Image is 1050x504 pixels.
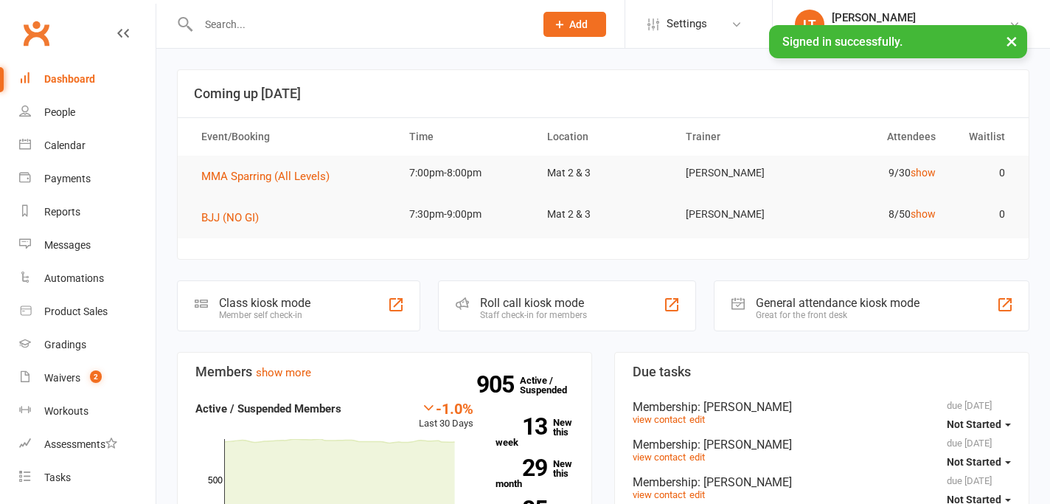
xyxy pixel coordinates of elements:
div: Tasks [44,472,71,483]
a: show [911,208,936,220]
span: 2 [90,370,102,383]
h3: Due tasks [633,365,1011,379]
div: Membership [633,475,1011,489]
div: Membership [633,400,1011,414]
input: Search... [194,14,524,35]
span: : [PERSON_NAME] [698,475,792,489]
span: BJJ (NO GI) [201,211,259,224]
strong: 29 [496,457,547,479]
a: Workouts [19,395,156,428]
div: Roll call kiosk mode [480,296,587,310]
a: Messages [19,229,156,262]
span: Settings [667,7,707,41]
a: Clubworx [18,15,55,52]
a: Product Sales [19,295,156,328]
div: Assessments [44,438,117,450]
td: 7:00pm-8:00pm [396,156,535,190]
h3: Members [195,365,574,379]
div: General attendance kiosk mode [756,296,919,310]
a: view contact [633,452,686,463]
div: -1.0% [419,400,473,416]
td: [PERSON_NAME] [672,156,811,190]
div: Last 30 Days [419,400,473,432]
div: Waivers [44,372,80,384]
td: 9/30 [810,156,949,190]
a: Waivers 2 [19,362,156,395]
strong: 13 [496,415,547,438]
a: Dashboard [19,63,156,96]
a: People [19,96,156,129]
a: Tasks [19,461,156,494]
td: [PERSON_NAME] [672,197,811,232]
th: Trainer [672,118,811,156]
a: Assessments [19,428,156,461]
a: view contact [633,414,686,425]
div: Automations [44,272,104,284]
div: Dashboard [44,73,95,85]
div: [PERSON_NAME] [832,11,1009,24]
a: 13New this week [496,418,574,447]
strong: Active / Suspended Members [195,402,341,415]
span: MMA Sparring (All Levels) [201,170,330,183]
a: Automations [19,262,156,295]
button: × [998,25,1025,57]
div: Gradings [44,339,86,351]
th: Waitlist [949,118,1018,156]
span: Signed in successfully. [782,35,903,49]
a: view contact [633,489,686,500]
td: 0 [949,156,1018,190]
td: Mat 2 & 3 [534,156,672,190]
div: Product Sales [44,305,108,317]
a: show more [256,366,311,379]
div: Class kiosk mode [219,296,310,310]
span: Not Started [947,456,1001,468]
button: MMA Sparring (All Levels) [201,168,340,185]
div: Reports [44,206,80,218]
div: Payments [44,173,91,184]
div: Great for the front desk [756,310,919,320]
a: Calendar [19,129,156,162]
td: 0 [949,197,1018,232]
div: The Fight Centre [GEOGRAPHIC_DATA] [832,24,1009,38]
td: 8/50 [810,197,949,232]
div: Staff check-in for members [480,310,587,320]
div: People [44,106,75,118]
span: Add [569,18,588,30]
a: 29New this month [496,459,574,489]
div: Messages [44,239,91,251]
th: Time [396,118,535,156]
span: : [PERSON_NAME] [698,400,792,414]
a: Gradings [19,328,156,362]
th: Attendees [810,118,949,156]
div: Member self check-in [219,310,310,320]
div: LT [795,10,824,39]
td: 7:30pm-9:00pm [396,197,535,232]
a: Reports [19,196,156,229]
a: show [911,167,936,179]
th: Event/Booking [188,118,396,156]
div: Calendar [44,139,86,151]
button: Not Started [947,449,1011,475]
div: Workouts [44,405,88,417]
button: Add [543,12,606,37]
a: Payments [19,162,156,196]
a: edit [689,414,705,425]
button: Not Started [947,411,1011,438]
span: : [PERSON_NAME] [698,438,792,452]
a: edit [689,489,705,500]
div: Membership [633,438,1011,452]
button: BJJ (NO GI) [201,209,269,227]
strong: 905 [476,373,520,396]
a: edit [689,452,705,463]
td: Mat 2 & 3 [534,197,672,232]
th: Location [534,118,672,156]
h3: Coming up [DATE] [194,86,1012,101]
span: Not Started [947,418,1001,430]
a: 905Active / Suspended [520,365,585,406]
